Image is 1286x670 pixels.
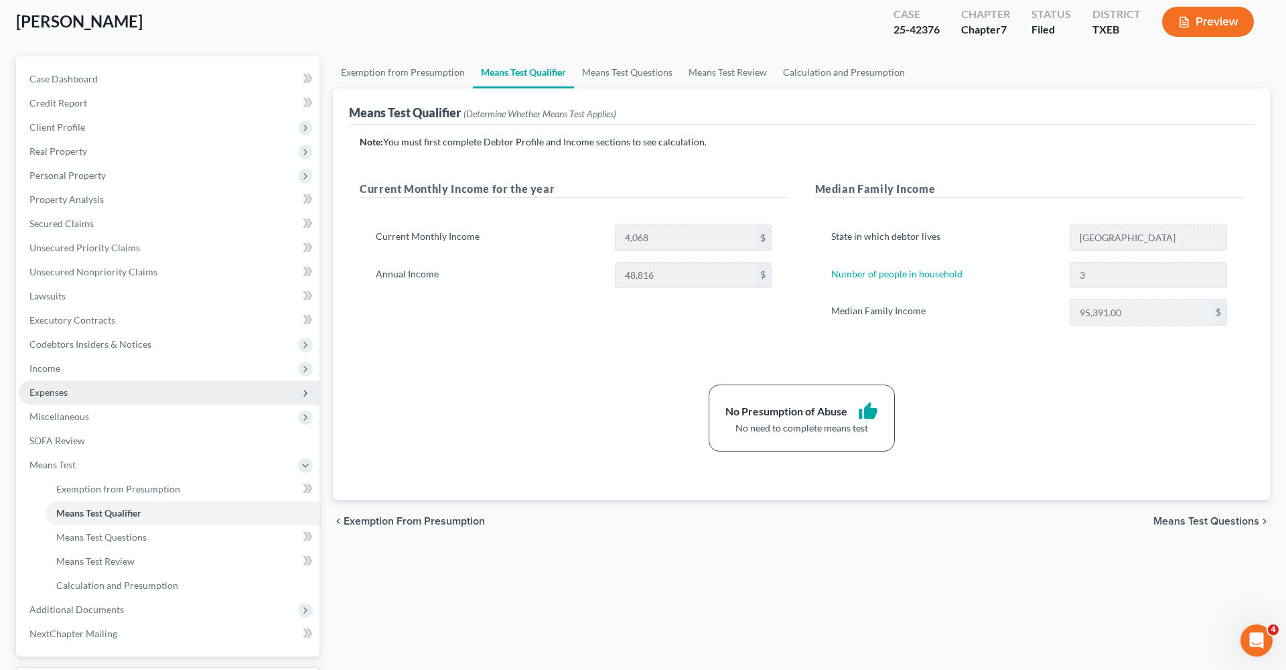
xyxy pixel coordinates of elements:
div: No Presumption of Abuse [725,404,847,419]
label: Current Monthly Income [369,224,608,251]
span: SOFA Review [29,435,85,446]
span: Property Analysis [29,194,104,205]
a: Number of people in household [831,268,962,279]
span: Unsecured Nonpriority Claims [29,266,157,277]
span: Expenses [29,387,68,398]
span: Income [29,362,60,374]
a: Unsecured Nonpriority Claims [19,260,319,284]
i: chevron_right [1259,516,1270,527]
span: Codebtors Insiders & Notices [29,338,151,350]
a: Credit Report [19,91,319,115]
a: Calculation and Presumption [775,56,913,88]
button: Means Test Questions chevron_right [1153,516,1270,527]
input: 0.00 [616,225,756,251]
input: State [1070,225,1226,251]
a: Executory Contracts [19,308,319,332]
input: 0.00 [616,263,756,288]
span: Personal Property [29,170,106,181]
span: Means Test Review [56,555,135,567]
div: Means Test Qualifier [349,105,616,121]
span: Executory Contracts [29,314,115,326]
span: Means Test Qualifier [56,507,141,519]
iframe: Intercom live chat [1240,624,1273,657]
a: Calculation and Presumption [46,574,319,598]
span: Client Profile [29,121,85,133]
a: Unsecured Priority Claims [19,236,319,260]
a: Means Test Qualifier [473,56,574,88]
span: 7 [1001,23,1007,36]
a: NextChapter Mailing [19,622,319,646]
span: Credit Report [29,97,87,109]
a: Secured Claims [19,212,319,236]
div: $ [1210,299,1226,325]
input: 0.00 [1070,299,1210,325]
a: Exemption from Presumption [333,56,473,88]
span: Secured Claims [29,218,94,229]
input: -- [1070,263,1226,288]
strong: Note: [360,136,383,147]
a: SOFA Review [19,429,319,453]
label: State in which debtor lives [825,224,1064,251]
span: Means Test [29,459,76,470]
span: 4 [1268,624,1279,635]
div: Chapter [961,7,1010,22]
h5: Current Monthly Income for the year [360,181,788,198]
span: Exemption from Presumption [56,483,180,494]
button: Preview [1162,7,1254,37]
span: Means Test Questions [56,531,147,543]
div: 25-42376 [894,22,940,38]
span: Additional Documents [29,604,124,615]
span: (Determine Whether Means Test Applies) [463,108,616,119]
span: Lawsuits [29,290,66,301]
span: Unsecured Priority Claims [29,242,140,253]
a: Means Test Review [46,549,319,574]
i: chevron_left [333,516,344,527]
div: $ [756,225,772,251]
span: Calculation and Presumption [56,580,178,591]
div: Filed [1031,22,1071,38]
span: Case Dashboard [29,73,98,84]
div: Status [1031,7,1071,22]
div: $ [756,263,772,288]
button: chevron_left Exemption from Presumption [333,516,485,527]
div: Case [894,7,940,22]
a: Means Test Questions [574,56,681,88]
p: You must first complete Debtor Profile and Income sections to see calculation. [360,135,1243,149]
h5: Median Family Income [815,181,1244,198]
div: TXEB [1092,22,1141,38]
a: Lawsuits [19,284,319,308]
div: District [1092,7,1141,22]
span: NextChapter Mailing [29,628,117,639]
span: Means Test Questions [1153,516,1259,527]
div: Chapter [961,22,1010,38]
span: Exemption from Presumption [344,516,485,527]
i: thumb_up [858,401,878,421]
label: Annual Income [369,262,608,289]
a: Case Dashboard [19,67,319,91]
span: Real Property [29,145,87,157]
span: [PERSON_NAME] [16,11,143,31]
span: Miscellaneous [29,411,89,422]
a: Means Test Qualifier [46,501,319,525]
a: Means Test Questions [46,525,319,549]
a: Exemption from Presumption [46,477,319,501]
a: Property Analysis [19,188,319,212]
label: Median Family Income [825,299,1064,326]
div: No need to complete means test [725,421,878,435]
a: Means Test Review [681,56,775,88]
